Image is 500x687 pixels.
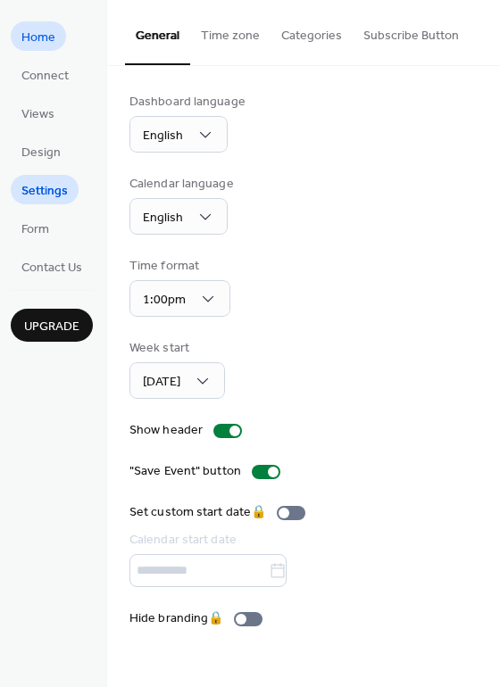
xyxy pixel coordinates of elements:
a: Connect [11,60,79,89]
span: [DATE] [143,370,180,394]
span: 1:00pm [143,288,186,312]
div: Dashboard language [129,93,246,112]
span: Contact Us [21,259,82,277]
div: Show header [129,421,203,440]
span: Connect [21,67,69,86]
a: Design [11,137,71,166]
a: Home [11,21,66,51]
span: Form [21,220,49,239]
span: Upgrade [24,318,79,336]
span: English [143,124,183,148]
div: Time format [129,257,227,276]
div: Calendar language [129,175,234,194]
a: Contact Us [11,252,93,281]
button: Upgrade [11,309,93,342]
span: Views [21,105,54,124]
a: Views [11,98,65,128]
span: Settings [21,182,68,201]
span: English [143,206,183,230]
span: Design [21,144,61,162]
span: Home [21,29,55,47]
a: Form [11,213,60,243]
div: Week start [129,339,221,358]
a: Settings [11,175,79,204]
div: "Save Event" button [129,462,241,481]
